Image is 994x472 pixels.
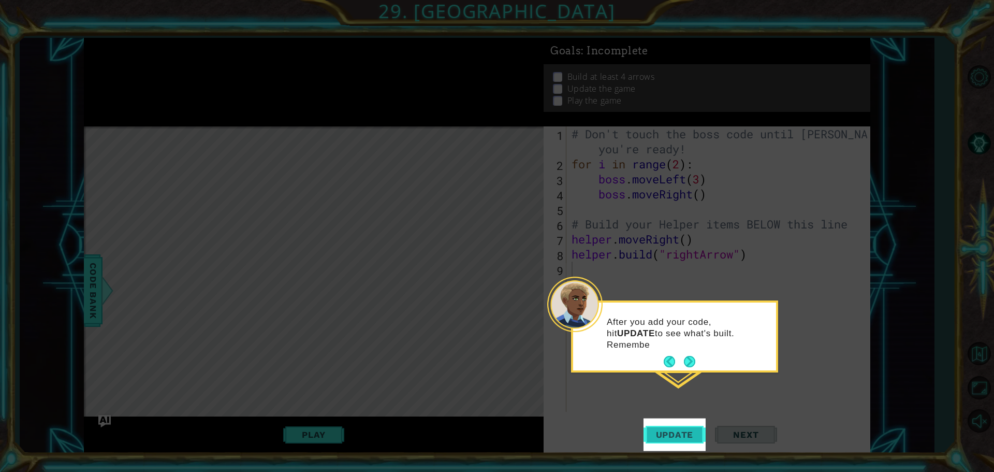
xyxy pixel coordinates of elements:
p: After you add your code, hit to see what's built. Remembe [607,317,769,351]
strong: UPDATE [617,328,655,338]
button: Back [664,356,684,367]
button: Update [644,418,706,451]
span: Update [646,430,704,440]
button: Next [684,356,695,367]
